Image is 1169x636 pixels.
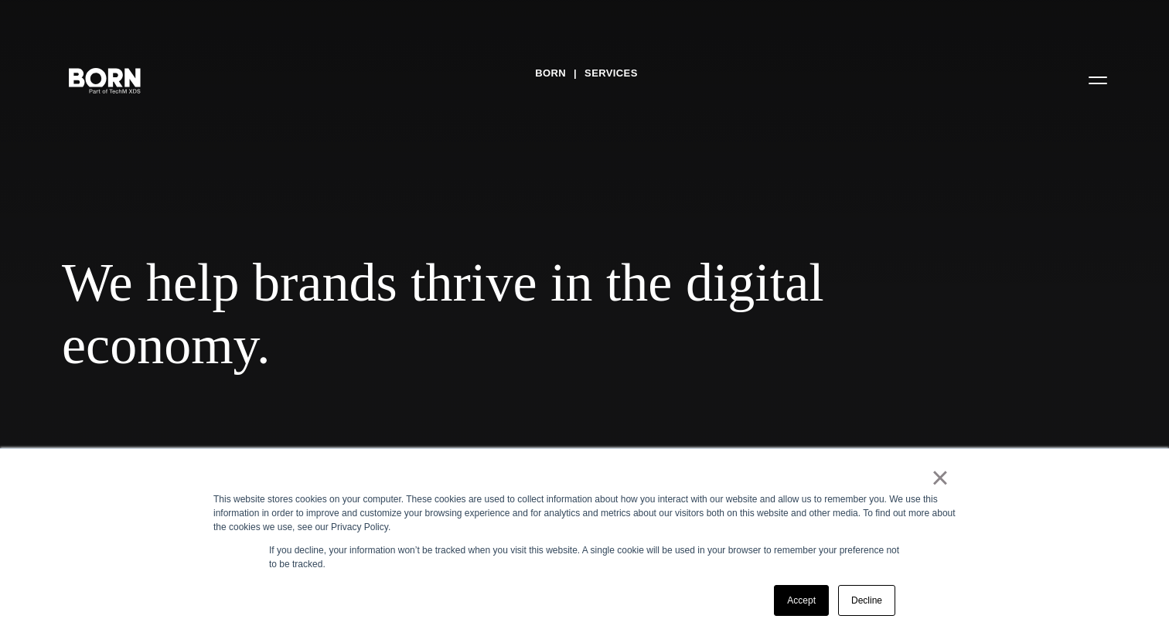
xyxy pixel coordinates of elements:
[213,492,956,534] div: This website stores cookies on your computer. These cookies are used to collect information about...
[269,543,900,571] p: If you decline, your information won’t be tracked when you visit this website. A single cookie wi...
[838,585,895,616] a: Decline
[774,585,829,616] a: Accept
[931,471,949,485] a: ×
[584,62,638,85] a: Services
[1079,63,1116,96] button: Open
[62,314,943,377] span: economy.
[535,62,566,85] a: BORN
[62,251,943,315] span: We help brands thrive in the digital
